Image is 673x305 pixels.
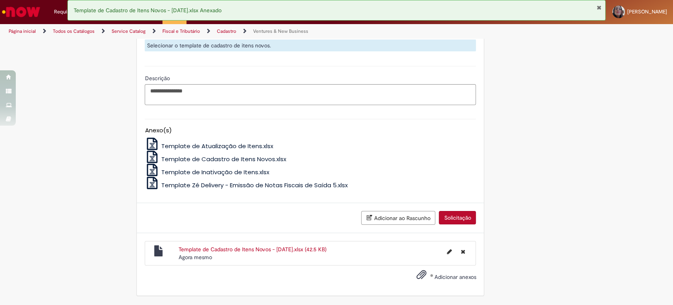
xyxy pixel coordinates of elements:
a: Ventures & New Business [253,28,308,34]
span: Descrição [145,75,171,82]
span: Agora mesmo [179,254,212,261]
span: [PERSON_NAME] [627,8,667,15]
span: Template de Atualização de Itens.xlsx [161,142,273,150]
a: Template Zé Delivery - Emissão de Notas Fiscais de Saída 5.xlsx [145,181,348,189]
span: Template Zé Delivery - Emissão de Notas Fiscais de Saída 5.xlsx [161,181,348,189]
a: Fiscal e Tributário [162,28,200,34]
button: Adicionar anexos [414,267,428,286]
a: Template de Atualização de Itens.xlsx [145,142,273,150]
span: Adicionar anexos [434,273,476,281]
a: Todos os Catálogos [53,28,95,34]
span: Template de Cadastro de Itens Novos.xlsx [161,155,286,163]
button: Fechar Notificação [596,4,601,11]
a: Template de Cadastro de Itens Novos - [DATE].xlsx (42.5 KB) [179,246,326,253]
span: Requisições [54,8,82,16]
a: Template de Cadastro de Itens Novos.xlsx [145,155,286,163]
textarea: Descrição [145,84,476,105]
a: Service Catalog [112,28,145,34]
span: Template de Inativação de Itens.xlsx [161,168,269,176]
time: 29/09/2025 11:20:34 [179,254,212,261]
button: Adicionar ao Rascunho [361,211,435,225]
img: ServiceNow [1,4,41,20]
button: Excluir Template de Cadastro de Itens Novos - 29.09.2025.xlsx [456,245,470,258]
h5: Anexo(s) [145,127,476,134]
button: Editar nome de arquivo Template de Cadastro de Itens Novos - 29.09.2025.xlsx [442,245,456,258]
a: Cadastro [217,28,236,34]
div: Selecionar o template de cadastro de itens novos. [145,40,476,51]
a: Página inicial [9,28,36,34]
span: Template de Cadastro de Itens Novos - [DATE].xlsx Anexado [74,7,222,14]
ul: Trilhas de página [6,24,443,39]
button: Solicitação [439,211,476,224]
a: Template de Inativação de Itens.xlsx [145,168,269,176]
